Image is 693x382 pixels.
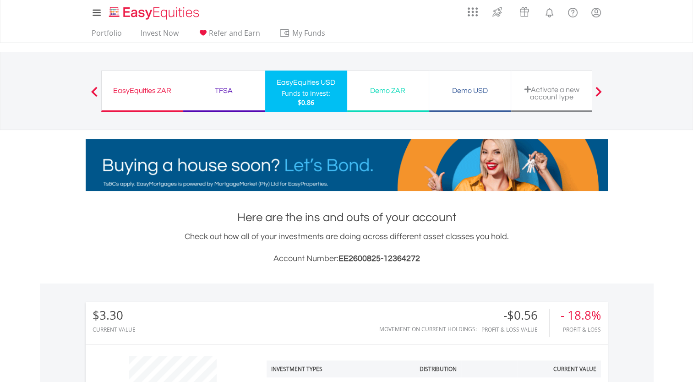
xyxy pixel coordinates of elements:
[490,5,505,19] img: thrive-v2.svg
[194,28,264,43] a: Refer and Earn
[435,84,505,97] div: Demo USD
[298,98,314,107] span: $0.86
[282,89,330,98] div: Funds to invest:
[538,2,561,21] a: Notifications
[107,84,177,97] div: EasyEquities ZAR
[105,2,203,21] a: Home page
[468,7,478,17] img: grid-menu-icon.svg
[107,5,203,21] img: EasyEquities_Logo.png
[584,2,608,22] a: My Profile
[517,5,532,19] img: vouchers-v2.svg
[462,2,484,17] a: AppsGrid
[93,327,136,333] div: CURRENT VALUE
[279,27,339,39] span: My Funds
[86,209,608,226] h1: Here are the ins and outs of your account
[561,2,584,21] a: FAQ's and Support
[209,28,260,38] span: Refer and Earn
[189,84,259,97] div: TFSA
[517,86,587,101] div: Activate a new account type
[481,309,549,322] div: -$0.56
[86,230,608,265] div: Check out how all of your investments are doing across different asset classes you hold.
[86,252,608,265] h3: Account Number:
[481,327,549,333] div: Profit & Loss Value
[267,360,378,377] th: Investment Types
[517,360,601,377] th: Current Value
[137,28,182,43] a: Invest Now
[271,76,342,89] div: EasyEquities USD
[511,2,538,19] a: Vouchers
[88,28,126,43] a: Portfolio
[379,326,477,332] div: Movement on Current Holdings:
[353,84,423,97] div: Demo ZAR
[93,309,136,322] div: $3.30
[86,139,608,191] img: EasyMortage Promotion Banner
[420,365,457,373] div: Distribution
[338,254,420,263] span: EE2600825-12364272
[561,327,601,333] div: Profit & Loss
[561,309,601,322] div: - 18.8%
